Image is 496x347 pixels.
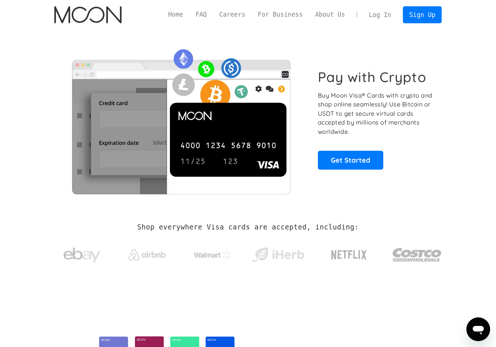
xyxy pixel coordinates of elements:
[252,10,309,19] a: For Business
[137,223,359,231] h2: Shop everywhere Visa cards are accepted, including:
[251,238,306,268] a: iHerb
[64,244,101,267] img: ebay
[185,243,240,263] a: Walmart
[129,249,166,261] img: Airbnb
[309,10,351,19] a: About Us
[213,10,251,19] a: Careers
[54,6,121,23] img: Moon Logo
[316,238,382,268] a: Netflix
[330,246,367,264] img: Netflix
[318,151,383,169] a: Get Started
[363,7,397,23] a: Log In
[318,91,434,136] p: Buy Moon Visa® Cards with crypto and shop online seamlessly! Use Bitcoin or USDT to get secure vi...
[392,234,442,272] a: Costco
[54,6,121,23] a: home
[251,245,306,265] img: iHerb
[162,10,189,19] a: Home
[189,10,213,19] a: FAQ
[120,242,175,264] a: Airbnb
[318,69,427,85] h1: Pay with Crypto
[466,317,490,341] iframe: Button to launch messaging window
[392,241,442,269] img: Costco
[54,44,308,194] img: Moon Cards let you spend your crypto anywhere Visa is accepted.
[403,6,441,23] a: Sign Up
[194,251,231,259] img: Walmart
[54,236,109,271] a: ebay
